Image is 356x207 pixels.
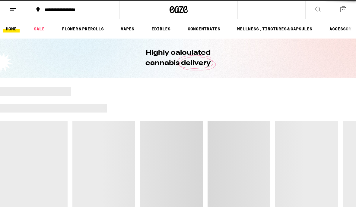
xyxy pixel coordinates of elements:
a: CONCENTRATES [185,25,223,32]
a: SALE [31,25,48,32]
a: HOME [3,25,20,32]
h1: Highly calculated cannabis delivery [128,48,228,68]
a: EDIBLES [148,25,173,32]
a: VAPES [118,25,137,32]
a: FLOWER & PREROLLS [59,25,107,32]
a: WELLNESS, TINCTURES & CAPSULES [234,25,315,32]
